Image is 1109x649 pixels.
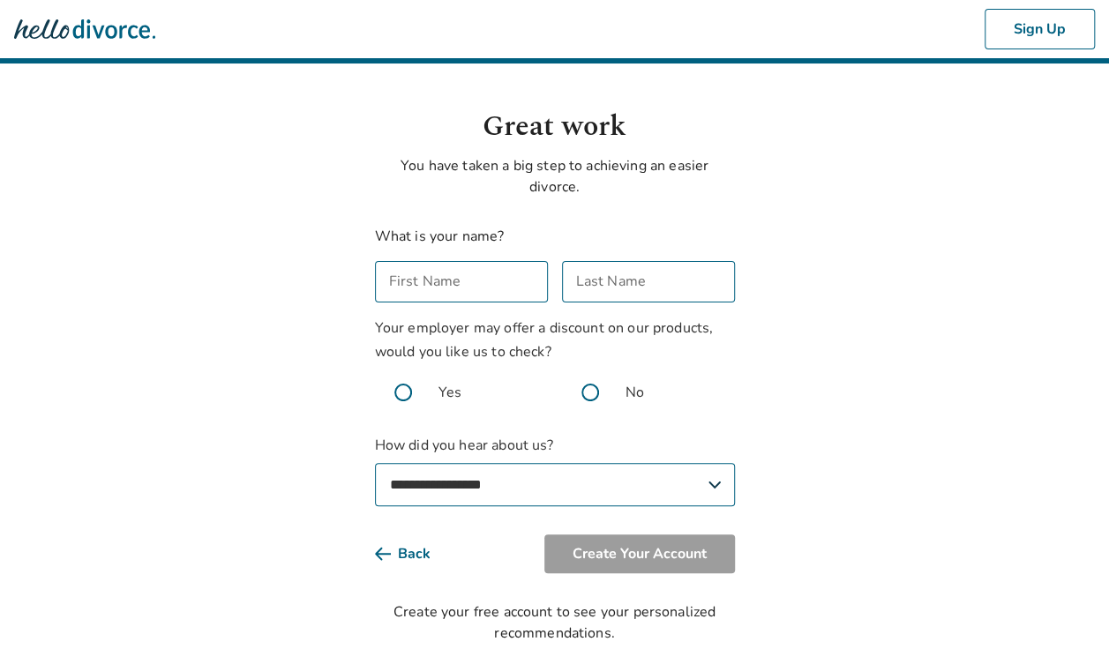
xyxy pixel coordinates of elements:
p: You have taken a big step to achieving an easier divorce. [375,155,735,198]
h1: Great work [375,106,735,148]
button: Create Your Account [544,534,735,573]
label: How did you hear about us? [375,435,735,506]
iframe: Chat Widget [1021,564,1109,649]
button: Sign Up [985,9,1095,49]
span: Yes [438,382,461,403]
span: No [626,382,644,403]
label: What is your name? [375,227,505,246]
img: Hello Divorce Logo [14,11,155,47]
button: Back [375,534,459,573]
span: Your employer may offer a discount on our products, would you like us to check? [375,318,714,362]
div: Create your free account to see your personalized recommendations. [375,601,735,644]
select: How did you hear about us? [375,463,735,506]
